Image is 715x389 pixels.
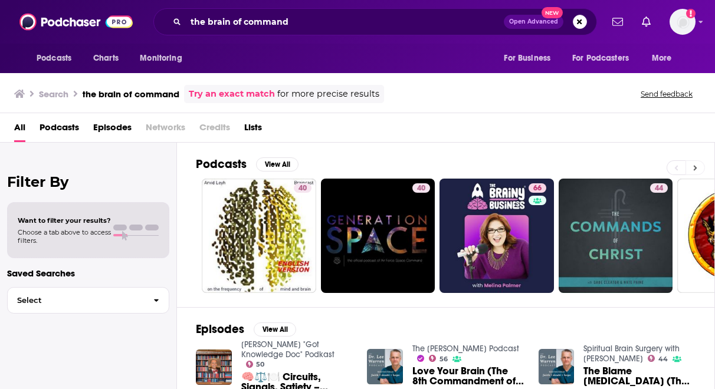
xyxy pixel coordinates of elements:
span: Logged in as eseto [670,9,696,35]
h2: Podcasts [196,157,247,172]
a: 44 [648,355,668,362]
a: 40 [202,179,316,293]
a: Podcasts [40,118,79,142]
p: Saved Searches [7,268,169,279]
a: 40 [412,183,430,193]
a: The Blame Ablation (The Fourth Commandment of Self-Brain Surgery) [583,366,696,386]
img: 🧠⚖️🍽️ Circuits, Signals, Satiety – Decoding the Brain’s Command of Energy Balance [196,350,232,385]
h2: Episodes [196,322,244,337]
a: Try an exact match [189,87,275,101]
span: 44 [658,357,668,362]
span: 44 [655,183,663,194]
a: 40 [294,183,311,193]
span: The Blame [MEDICAL_DATA] (The Fourth Commandment of Self-Brain Surgery) [583,366,696,386]
input: Search podcasts, credits, & more... [186,12,504,31]
div: Search podcasts, credits, & more... [153,8,597,35]
span: For Business [504,50,550,67]
button: open menu [132,47,197,70]
a: 56 [429,355,448,362]
h2: Filter By [7,173,169,190]
a: 44 [559,179,673,293]
a: Episodes [93,118,132,142]
a: Spiritual Brain Surgery with Dr. Lee Warren [583,344,680,364]
button: open menu [496,47,565,70]
span: Podcasts [37,50,71,67]
a: 66 [440,179,554,293]
h3: the brain of command [83,88,179,100]
span: Networks [146,118,185,142]
span: More [652,50,672,67]
img: User Profile [670,9,696,35]
span: Credits [199,118,230,142]
span: Monitoring [140,50,182,67]
button: Select [7,287,169,314]
span: Select [8,296,144,304]
span: For Podcasters [572,50,629,67]
a: Lists [244,118,262,142]
a: 50 [246,361,265,368]
a: Dr RR Baliga's "Got Knowledge Doc" Podkast [241,339,334,360]
button: open menu [644,47,687,70]
img: Love Your Brain (The 8th Commandment of Self-Brain Surgery) [367,349,403,385]
span: for more precise results [277,87,379,101]
a: Charts [86,47,126,70]
button: View All [256,157,299,172]
span: Charts [93,50,119,67]
button: open menu [28,47,87,70]
span: Choose a tab above to access filters. [18,228,111,245]
a: 44 [650,183,668,193]
button: Show profile menu [670,9,696,35]
a: Show notifications dropdown [608,12,628,32]
a: PodcastsView All [196,157,299,172]
a: All [14,118,25,142]
span: New [542,7,563,18]
img: The Blame Ablation (The Fourth Commandment of Self-Brain Surgery) [539,349,575,385]
button: View All [254,322,296,337]
span: Open Advanced [509,19,558,25]
button: Open AdvancedNew [504,15,563,29]
span: 50 [256,362,264,367]
span: 66 [533,183,542,194]
svg: Add a profile image [686,9,696,18]
a: The Dr. Lee Warren Podcast [412,344,519,354]
span: 40 [417,183,425,194]
a: 66 [529,183,546,193]
span: 56 [440,357,448,362]
h3: Search [39,88,68,100]
a: EpisodesView All [196,322,296,337]
img: Podchaser - Follow, Share and Rate Podcasts [19,11,133,33]
a: Show notifications dropdown [637,12,655,32]
button: open menu [565,47,646,70]
a: Love Your Brain (The 8th Commandment of Self-Brain Surgery) [412,366,524,386]
a: 40 [321,179,435,293]
button: Send feedback [637,89,696,99]
span: 40 [299,183,307,194]
span: Want to filter your results? [18,216,111,225]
